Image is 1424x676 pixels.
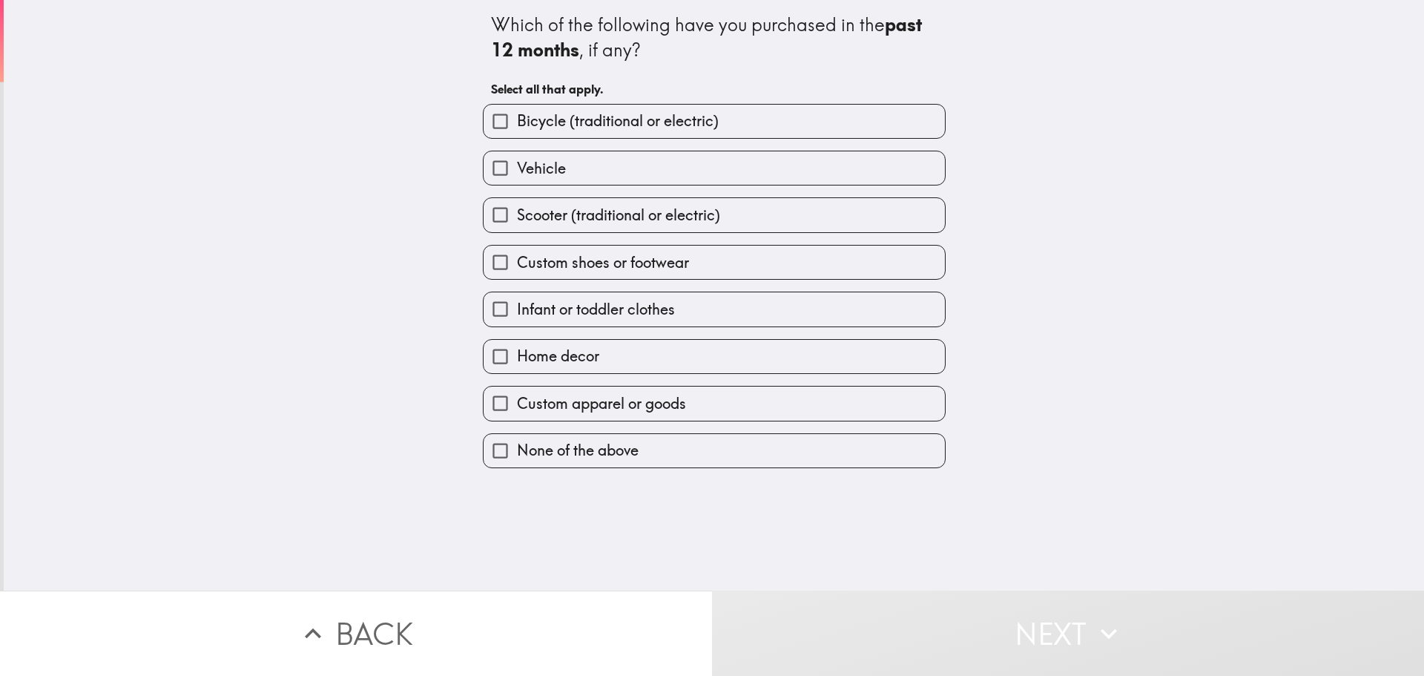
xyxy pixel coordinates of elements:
[484,105,945,138] button: Bicycle (traditional or electric)
[517,346,599,367] span: Home decor
[517,111,719,131] span: Bicycle (traditional or electric)
[517,205,720,226] span: Scooter (traditional or electric)
[712,591,1424,676] button: Next
[491,13,937,62] div: Which of the following have you purchased in the , if any?
[484,198,945,232] button: Scooter (traditional or electric)
[484,151,945,185] button: Vehicle
[484,434,945,467] button: None of the above
[484,246,945,279] button: Custom shoes or footwear
[517,158,566,179] span: Vehicle
[484,340,945,373] button: Home decor
[484,387,945,420] button: Custom apparel or goods
[517,252,689,273] span: Custom shoes or footwear
[517,393,686,414] span: Custom apparel or goods
[517,440,639,461] span: None of the above
[517,299,675,320] span: Infant or toddler clothes
[491,13,926,61] b: past 12 months
[484,292,945,326] button: Infant or toddler clothes
[491,81,937,97] h6: Select all that apply.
